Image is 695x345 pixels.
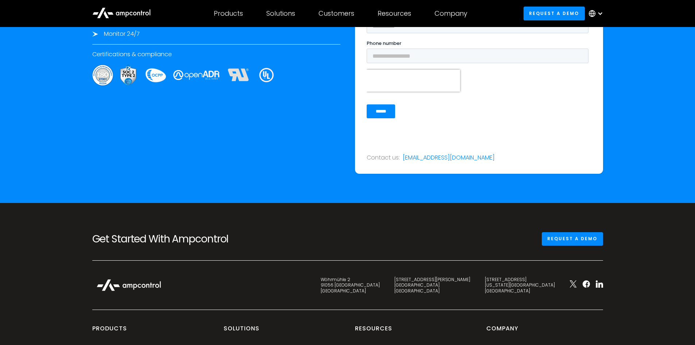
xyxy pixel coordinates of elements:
[214,9,243,18] div: Products
[394,277,470,294] div: [STREET_ADDRESS][PERSON_NAME] [GEOGRAPHIC_DATA] [GEOGRAPHIC_DATA]
[104,30,140,38] div: Monitor 24/7
[524,7,585,20] a: Request a demo
[403,154,495,162] a: [EMAIL_ADDRESS][DOMAIN_NAME]
[486,325,518,338] div: Company
[485,277,555,294] div: [STREET_ADDRESS] [US_STATE][GEOGRAPHIC_DATA] [GEOGRAPHIC_DATA]
[318,9,354,18] div: Customers
[355,325,392,338] div: Resources
[224,325,259,338] div: Solutions
[266,9,295,18] div: Solutions
[92,325,127,338] div: products
[542,232,603,246] a: Request a demo
[367,154,400,162] div: Contact us:
[92,233,253,245] h2: Get Started With Ampcontrol
[92,50,340,58] div: Certifications & compliance
[435,9,467,18] div: Company
[378,9,411,18] div: Resources
[321,277,380,294] div: Wöhrmühle 2 91056 [GEOGRAPHIC_DATA] [GEOGRAPHIC_DATA]
[92,275,165,295] img: Ampcontrol Logo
